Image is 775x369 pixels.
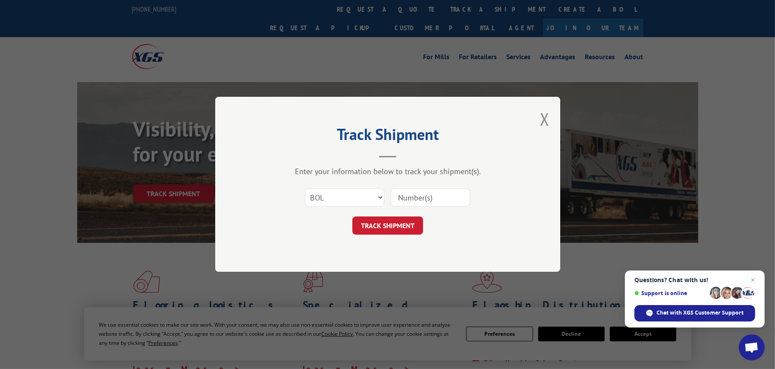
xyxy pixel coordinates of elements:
[258,128,517,145] h2: Track Shipment
[540,108,549,130] button: Close modal
[634,277,755,283] span: Questions? Chat with us!
[634,305,755,321] div: Chat with XGS Customer Support
[739,334,765,360] div: Open chat
[634,290,707,296] span: Support is online
[748,275,758,285] span: Close chat
[258,167,517,177] div: Enter your information below to track your shipment(s).
[352,217,423,235] button: TRACK SHIPMENT
[391,189,470,207] input: Number(s)
[657,309,744,317] span: Chat with XGS Customer Support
